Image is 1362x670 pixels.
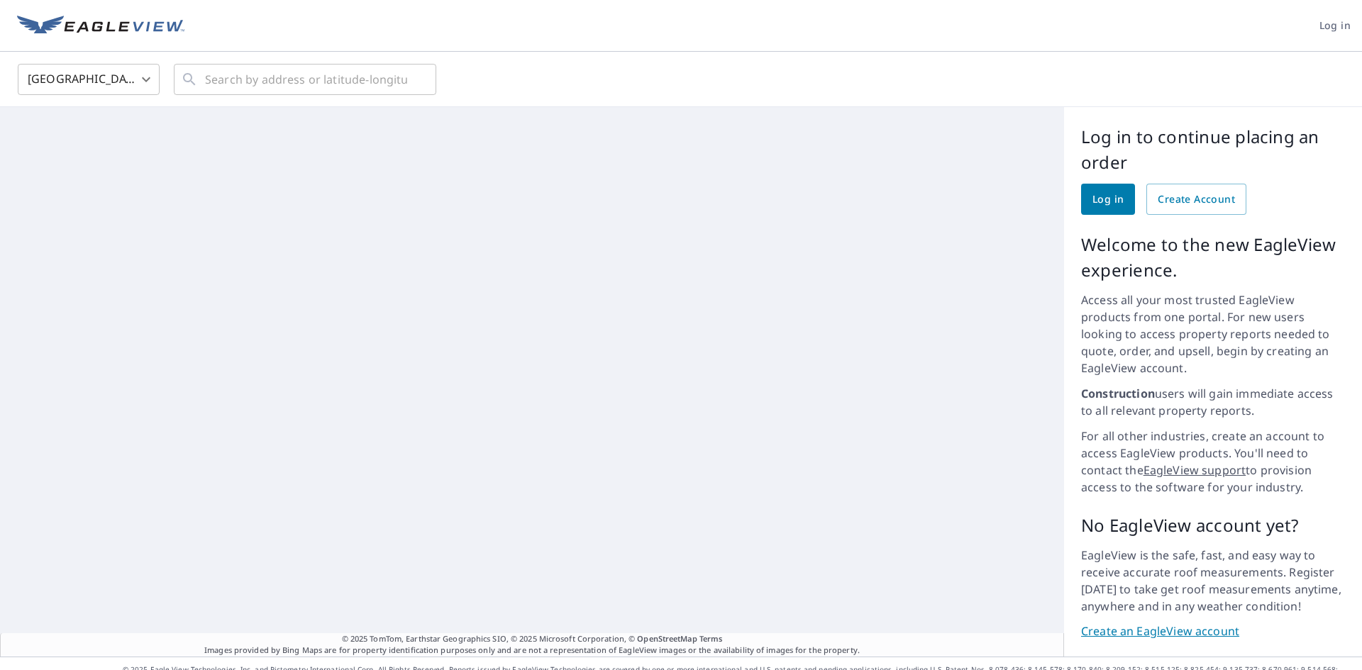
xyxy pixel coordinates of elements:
[205,60,407,99] input: Search by address or latitude-longitude
[1146,184,1246,215] a: Create Account
[699,633,723,644] a: Terms
[1092,191,1124,208] span: Log in
[18,60,160,99] div: [GEOGRAPHIC_DATA]
[1081,547,1345,615] p: EagleView is the safe, fast, and easy way to receive accurate roof measurements. Register [DATE] ...
[1081,385,1345,419] p: users will gain immediate access to all relevant property reports.
[1144,462,1246,478] a: EagleView support
[1081,184,1135,215] a: Log in
[1081,386,1155,401] strong: Construction
[1081,232,1345,283] p: Welcome to the new EagleView experience.
[1081,291,1345,376] p: Access all your most trusted EagleView products from one portal. For new users looking to access ...
[1081,513,1345,538] p: No EagleView account yet?
[1158,191,1235,208] span: Create Account
[1319,17,1351,35] span: Log in
[637,633,697,644] a: OpenStreetMap
[1081,124,1345,175] p: Log in to continue placing an order
[1081,623,1345,640] a: Create an EagleView account
[342,633,723,645] span: © 2025 TomTom, Earthstar Geographics SIO, © 2025 Microsoft Corporation, ©
[17,16,184,37] img: EV Logo
[1081,428,1345,496] p: For all other industries, create an account to access EagleView products. You'll need to contact ...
